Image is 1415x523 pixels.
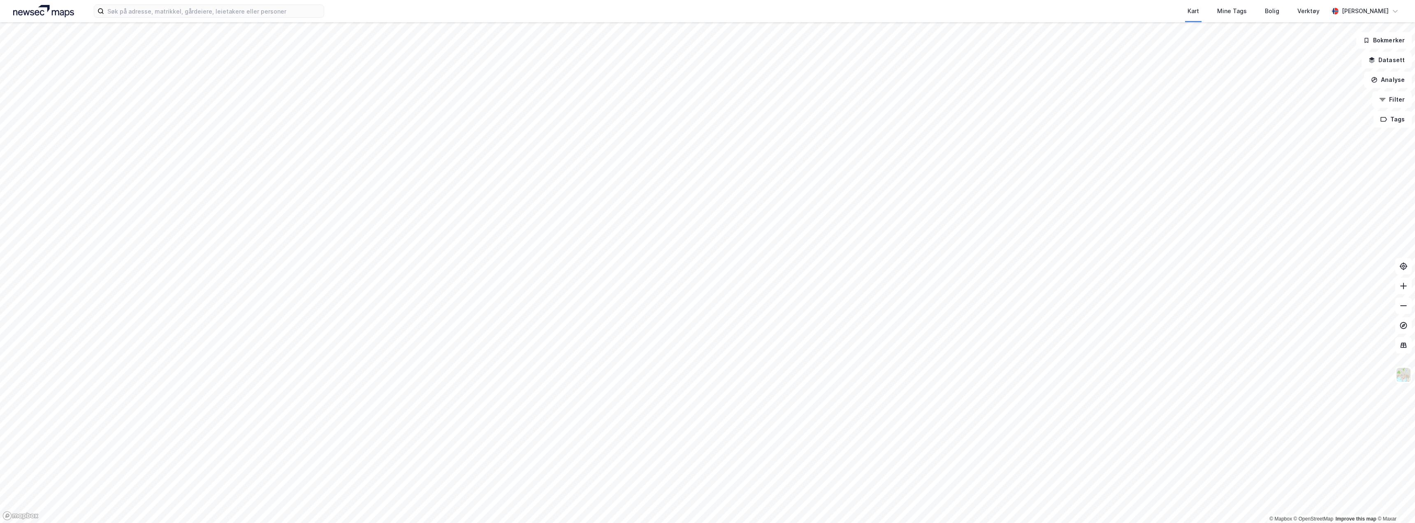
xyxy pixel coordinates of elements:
div: Mine Tags [1217,6,1247,16]
img: logo.a4113a55bc3d86da70a041830d287a7e.svg [13,5,74,17]
div: [PERSON_NAME] [1342,6,1389,16]
a: Mapbox [1269,516,1292,522]
div: Kontrollprogram for chat [1374,483,1415,523]
button: Datasett [1362,52,1412,68]
button: Analyse [1364,72,1412,88]
iframe: Chat Widget [1374,483,1415,523]
a: Mapbox homepage [2,511,39,521]
a: Improve this map [1336,516,1376,522]
img: Z [1396,367,1411,383]
a: OpenStreetMap [1294,516,1334,522]
input: Søk på adresse, matrikkel, gårdeiere, leietakere eller personer [104,5,324,17]
button: Bokmerker [1356,32,1412,49]
div: Bolig [1265,6,1279,16]
div: Kart [1188,6,1199,16]
div: Verktøy [1297,6,1320,16]
button: Tags [1373,111,1412,128]
button: Filter [1372,91,1412,108]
